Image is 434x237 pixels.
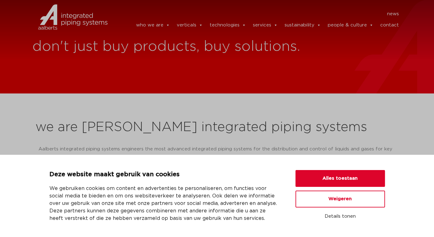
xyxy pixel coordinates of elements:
[327,19,373,31] a: people & culture
[209,19,246,31] a: technologies
[49,170,281,180] p: Deze website maakt gebruik van cookies
[295,211,385,222] button: Details tonen
[295,170,385,187] button: Alles toestaan
[295,191,385,207] button: Weigeren
[136,19,170,31] a: who we are
[49,185,281,222] p: We gebruiken cookies om content en advertenties te personaliseren, om functies voor social media ...
[387,9,399,19] a: news
[35,120,399,135] h2: we are [PERSON_NAME] integrated piping systems
[39,144,396,174] p: Aalberts integrated piping systems engineers the most advanced integrated piping systems for the ...
[380,19,399,31] a: contact
[176,19,203,31] a: verticals
[253,19,277,31] a: services
[117,9,399,19] nav: Menu
[284,19,321,31] a: sustainability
